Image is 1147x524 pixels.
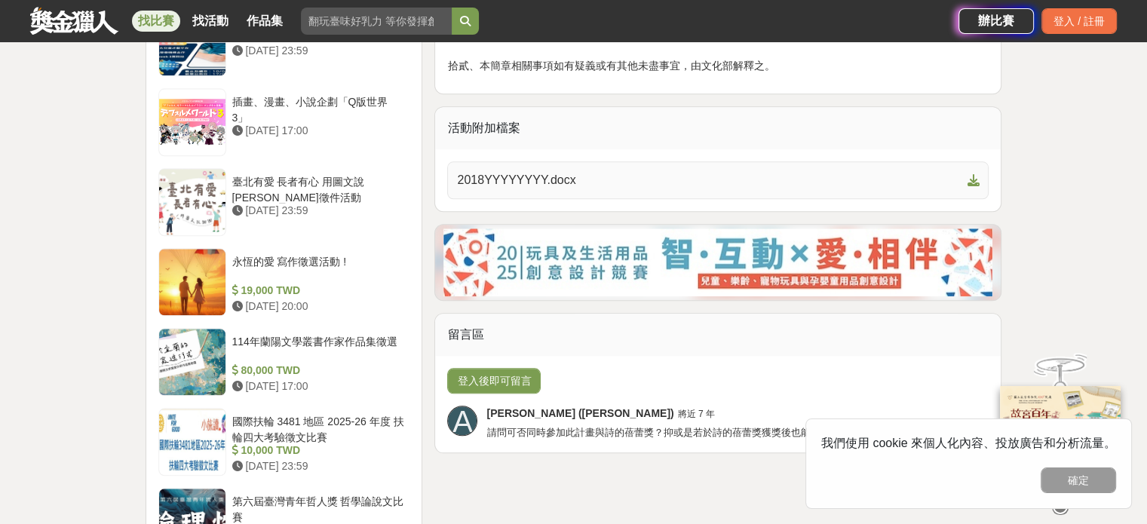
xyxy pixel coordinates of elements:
div: 留言區 [435,314,1001,356]
div: 活動附加檔案 [435,107,1001,149]
span: 我們使用 cookie 來個人化內容、投放廣告和分析流量。 [821,437,1116,449]
div: 永恆的愛 寫作徵選活動 ! [232,254,404,283]
div: [DATE] 23:59 [232,43,404,59]
a: 找比賽 [132,11,180,32]
div: 插畫、漫畫、小說企劃「Q版世界3」 [232,94,404,123]
span: [PERSON_NAME] ([PERSON_NAME]) [486,407,673,419]
span: 2018YYYYYYYY.docx [457,171,961,189]
div: 80,000 TWD [232,363,404,378]
div: [DATE] 17:00 [232,123,404,139]
div: [DATE] 23:59 [232,203,404,219]
a: 插畫、漫畫、小說企劃「Q版世界3」 [DATE] 17:00 [158,88,410,156]
div: 第六屆臺灣青年哲人獎 哲學論說文比賽 [232,494,404,522]
div: 國際扶輪 3481 地區 2025-26 年度 扶輪四大考驗徵文比賽 [232,414,404,443]
div: 10,000 TWD [232,443,404,458]
a: 國際扶輪 3481 地區 2025-26 年度 扶輪四大考驗徵文比賽 10,000 TWD [DATE] 23:59 [158,408,410,476]
a: 辦比賽 [958,8,1034,34]
div: 登入 / 註冊 [1041,8,1117,34]
div: [DATE] 17:00 [232,378,404,394]
a: 永恆的愛 寫作徵選活動 ! 19,000 TWD [DATE] 20:00 [158,248,410,316]
input: 翻玩臺味好乳力 等你發揮創意！ [301,8,452,35]
span: 將近 7 年 [678,409,715,419]
a: 2018YYYYYYYY.docx [447,161,989,199]
div: [DATE] 20:00 [232,299,404,314]
img: d4b53da7-80d9-4dd2-ac75-b85943ec9b32.jpg [443,228,992,296]
img: 968ab78a-c8e5-4181-8f9d-94c24feca916.png [1000,386,1121,486]
a: A [447,406,477,436]
a: 114年蘭陽文學叢書作家作品集徵選 80,000 TWD [DATE] 17:00 [158,328,410,396]
div: 19,000 TWD [232,283,404,299]
a: 兒童及青少年寫作比賽 第10屆 [DATE] 23:59 [158,8,410,76]
span: 請問可否同時參加此計畫與詩的蓓蕾獎？抑或是若於詩的蓓蕾獎獲獎後也能夠參與此流浪計劃呢？ [486,427,908,438]
button: 確定 [1041,467,1116,493]
a: 作品集 [241,11,289,32]
a: 臺北有愛 長者有心 用圖文說[PERSON_NAME]徵件活動 [DATE] 23:59 [158,168,410,236]
a: 找活動 [186,11,235,32]
div: 114年蘭陽文學叢書作家作品集徵選 [232,334,404,363]
button: 登入後即可留言 [447,368,541,394]
div: 臺北有愛 長者有心 用圖文說[PERSON_NAME]徵件活動 [232,174,404,203]
div: [DATE] 23:59 [232,458,404,474]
